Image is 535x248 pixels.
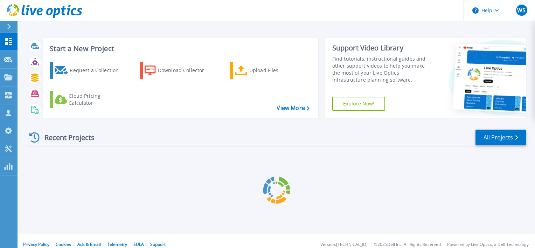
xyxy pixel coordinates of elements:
[77,241,101,247] a: Ads & Email
[447,242,529,247] li: Powered by Live Optics, a Dell Technology
[249,63,305,77] div: Upload Files
[140,62,218,79] a: Download Collector
[230,62,308,79] a: Upload Files
[56,241,71,247] a: Cookies
[374,242,441,247] li: © 2025 Dell Inc. All Rights Reserved
[475,130,526,145] a: All Projects
[50,62,128,79] a: Request a Collection
[332,97,385,111] a: Explore Now!
[50,45,309,53] h3: Start a New Project
[50,91,128,108] a: Cloud Pricing Calculator
[107,241,127,247] a: Telemetry
[332,43,433,53] div: Support Video Library
[332,55,433,83] div: Find tutorials, instructional guides and other support videos to help you make the most of your L...
[277,105,309,111] a: View More
[158,63,214,77] div: Download Collector
[320,242,368,247] li: Version: [TECHNICAL_ID]
[27,129,104,146] div: Recent Projects
[69,92,125,106] div: Cloud Pricing Calculator
[150,241,166,247] a: Support
[517,7,526,13] span: WS
[23,241,49,247] a: Privacy Policy
[133,241,144,247] a: EULA
[70,63,126,77] div: Request a Collection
